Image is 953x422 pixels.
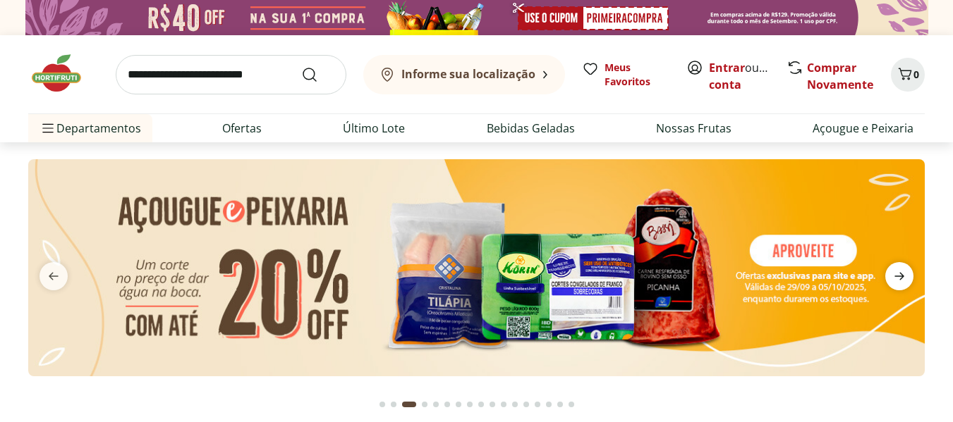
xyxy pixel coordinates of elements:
[442,387,453,421] button: Go to page 6 from fs-carousel
[498,387,509,421] button: Go to page 11 from fs-carousel
[222,120,262,137] a: Ofertas
[874,262,925,290] button: next
[343,120,405,137] a: Último Lote
[453,387,464,421] button: Go to page 7 from fs-carousel
[566,387,577,421] button: Go to page 17 from fs-carousel
[399,387,419,421] button: Current page from fs-carousel
[891,58,925,92] button: Carrinho
[28,262,79,290] button: previous
[709,60,787,92] a: Criar conta
[40,111,56,145] button: Menu
[388,387,399,421] button: Go to page 2 from fs-carousel
[813,120,913,137] a: Açougue e Peixaria
[807,60,873,92] a: Comprar Novamente
[532,387,543,421] button: Go to page 14 from fs-carousel
[582,61,669,89] a: Meus Favoritos
[301,66,335,83] button: Submit Search
[401,66,535,82] b: Informe sua localização
[464,387,475,421] button: Go to page 8 from fs-carousel
[363,55,565,94] button: Informe sua localização
[116,55,346,94] input: search
[605,61,669,89] span: Meus Favoritos
[521,387,532,421] button: Go to page 13 from fs-carousel
[419,387,430,421] button: Go to page 4 from fs-carousel
[487,120,575,137] a: Bebidas Geladas
[430,387,442,421] button: Go to page 5 from fs-carousel
[377,387,388,421] button: Go to page 1 from fs-carousel
[656,120,732,137] a: Nossas Frutas
[487,387,498,421] button: Go to page 10 from fs-carousel
[475,387,487,421] button: Go to page 9 from fs-carousel
[28,159,925,376] img: açougue
[509,387,521,421] button: Go to page 12 from fs-carousel
[543,387,554,421] button: Go to page 15 from fs-carousel
[40,111,141,145] span: Departamentos
[709,60,745,75] a: Entrar
[709,59,772,93] span: ou
[554,387,566,421] button: Go to page 16 from fs-carousel
[28,52,99,94] img: Hortifruti
[913,68,919,81] span: 0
